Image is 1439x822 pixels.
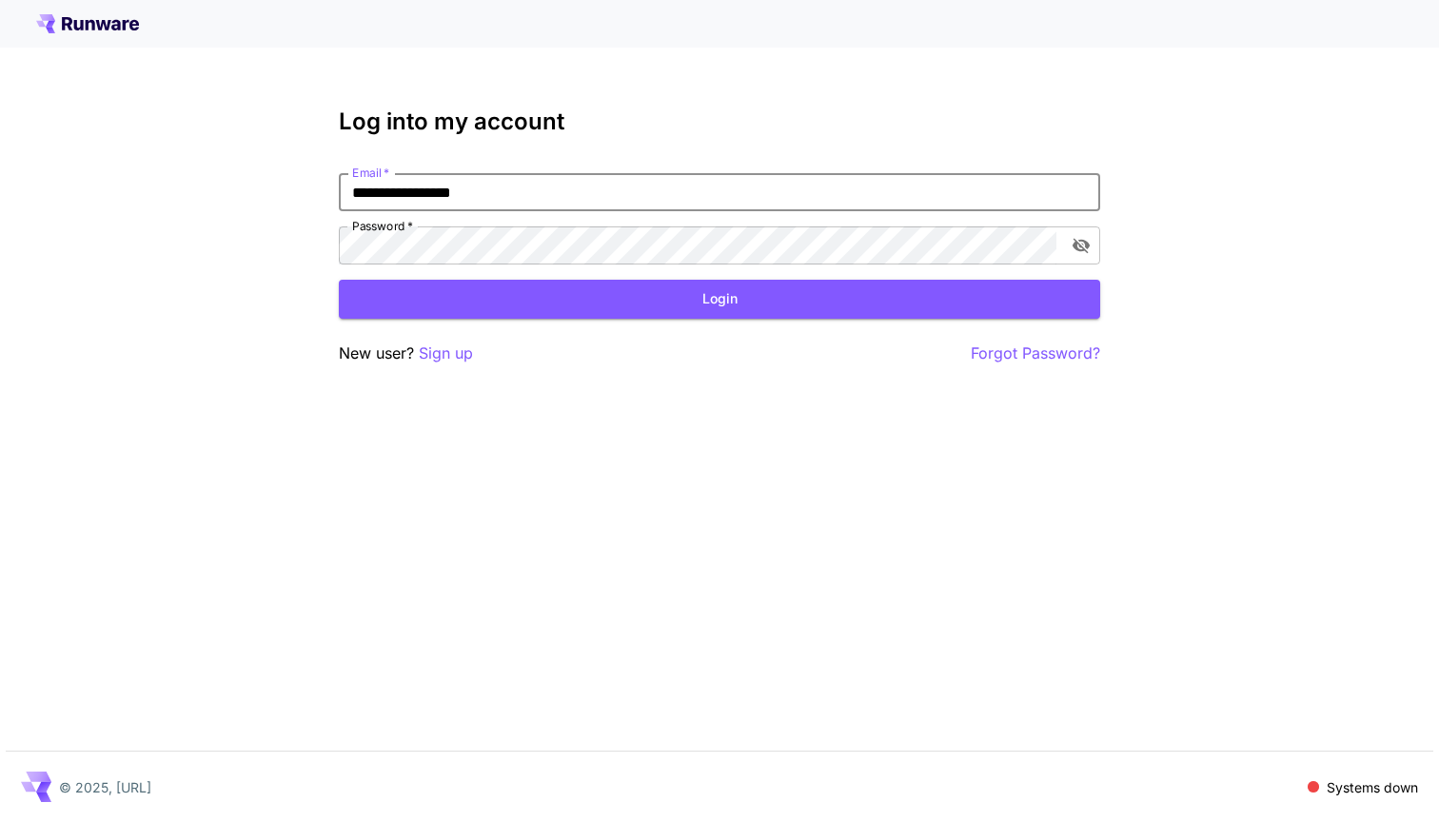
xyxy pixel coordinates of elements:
button: Login [339,280,1100,319]
h3: Log into my account [339,108,1100,135]
button: Sign up [419,342,473,365]
button: Forgot Password? [971,342,1100,365]
p: Systems down [1327,777,1418,797]
label: Email [352,165,389,181]
p: New user? [339,342,473,365]
label: Password [352,218,413,234]
p: © 2025, [URL] [59,777,151,797]
button: toggle password visibility [1064,228,1098,263]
